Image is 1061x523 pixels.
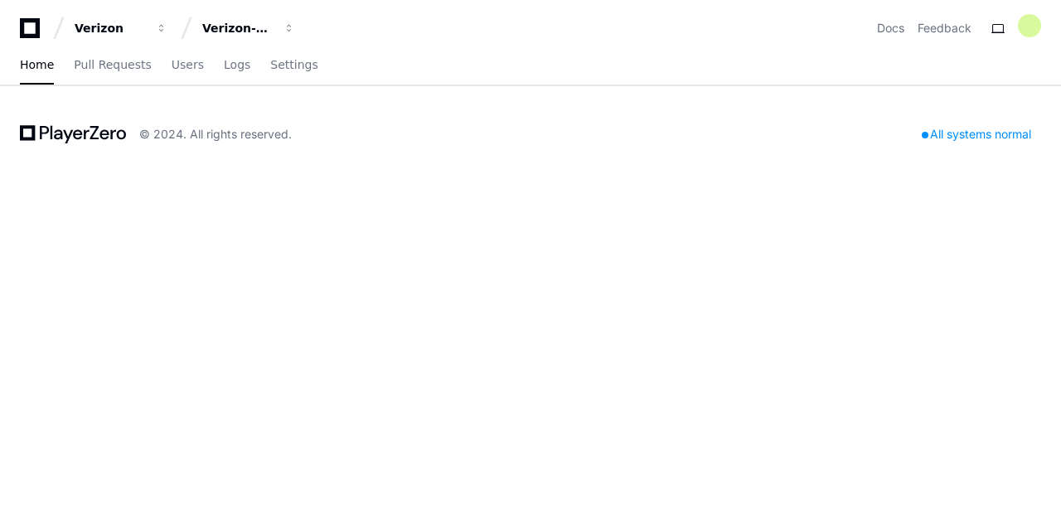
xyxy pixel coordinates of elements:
[912,123,1041,146] div: All systems normal
[139,126,292,143] div: © 2024. All rights reserved.
[68,13,174,43] button: Verizon
[20,60,54,70] span: Home
[75,20,146,36] div: Verizon
[172,60,204,70] span: Users
[74,60,151,70] span: Pull Requests
[202,20,274,36] div: Verizon-Clarify-Order-Management
[172,46,204,85] a: Users
[270,60,317,70] span: Settings
[224,60,250,70] span: Logs
[74,46,151,85] a: Pull Requests
[877,20,904,36] a: Docs
[224,46,250,85] a: Logs
[20,46,54,85] a: Home
[196,13,302,43] button: Verizon-Clarify-Order-Management
[270,46,317,85] a: Settings
[918,20,971,36] button: Feedback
